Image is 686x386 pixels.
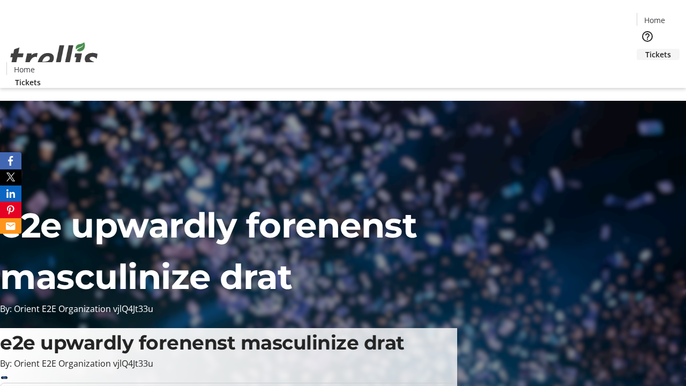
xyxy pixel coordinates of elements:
span: Home [644,14,665,26]
button: Help [637,26,658,47]
span: Tickets [645,49,671,60]
a: Tickets [6,77,49,88]
span: Tickets [15,77,41,88]
span: Home [14,64,35,75]
a: Home [7,64,41,75]
img: Orient E2E Organization vjlQ4Jt33u's Logo [6,31,102,84]
a: Home [637,14,672,26]
button: Cart [637,60,658,81]
a: Tickets [637,49,680,60]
